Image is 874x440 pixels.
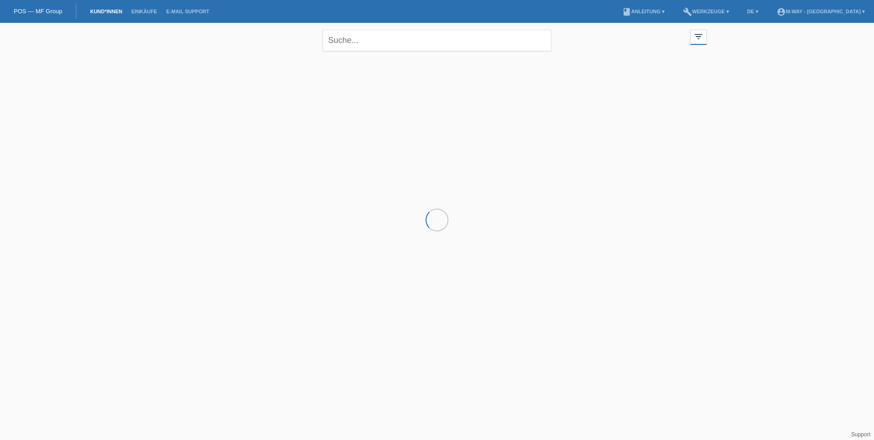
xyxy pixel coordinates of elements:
a: Kund*innen [85,9,127,14]
a: bookAnleitung ▾ [618,9,669,14]
i: filter_list [693,32,703,42]
a: E-Mail Support [162,9,214,14]
a: Einkäufe [127,9,161,14]
a: account_circlem-way - [GEOGRAPHIC_DATA] ▾ [772,9,869,14]
a: Support [851,431,870,438]
a: DE ▾ [743,9,763,14]
i: book [622,7,631,16]
input: Suche... [323,30,551,51]
i: build [683,7,692,16]
i: account_circle [777,7,786,16]
a: buildWerkzeuge ▾ [678,9,734,14]
a: POS — MF Group [14,8,62,15]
